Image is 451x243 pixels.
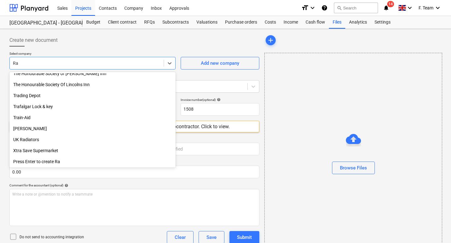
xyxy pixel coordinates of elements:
[302,16,329,29] a: Cash flow
[280,16,302,29] a: Income
[9,135,176,145] div: UK Radiators
[261,16,280,29] a: Costs
[387,1,394,7] span: 14
[159,16,193,29] a: Subcontracts
[9,80,176,90] div: The Honourable Society Of Lincolns Inn
[237,233,252,241] div: Submit
[9,113,176,123] div: Train-Aid
[9,20,75,26] div: [GEOGRAPHIC_DATA] - [GEOGRAPHIC_DATA] ([PERSON_NAME][GEOGRAPHIC_DATA])
[9,69,176,79] div: The Honourable Society of Gray's Inn
[321,4,328,12] i: Knowledge base
[9,69,176,79] div: The Honourable Society of [PERSON_NAME] Inn
[9,102,176,112] div: Trafalgar Lock & key
[340,164,367,172] div: Browse Files
[104,16,140,29] a: Client contract
[63,184,68,187] span: help
[181,98,259,102] div: Invoice number (optional)
[193,16,221,29] a: Valuations
[345,16,371,29] a: Analytics
[216,98,221,102] span: help
[383,4,389,12] i: notifications
[337,5,342,10] span: search
[371,16,394,29] a: Settings
[9,52,176,57] p: Select company
[9,36,58,44] span: Create new document
[9,146,176,156] div: Xtra Save Supermarket
[406,4,414,12] i: keyboard_arrow_down
[309,4,316,12] i: keyboard_arrow_down
[329,16,345,29] a: Files
[332,162,375,174] button: Browse Files
[206,233,217,241] div: Save
[301,4,309,12] i: format_size
[221,16,261,29] a: Purchase orders
[420,213,451,243] iframe: Chat Widget
[175,233,186,241] div: Clear
[9,157,176,167] div: Press Enter to create Ra
[9,124,176,134] div: Travis Perkins
[267,36,274,44] span: add
[181,57,259,69] button: Add new company
[20,235,84,240] p: Do not send to accounting integration
[9,166,259,178] input: Invoice total amount (net cost, optional)
[334,3,378,13] button: Search
[9,124,176,134] div: [PERSON_NAME]
[140,16,159,29] a: RFQs
[82,16,104,29] a: Budget
[137,137,259,141] div: Due date
[137,143,259,155] input: Due date not specified
[181,103,259,116] input: Invoice number
[201,59,239,67] div: Add new company
[9,183,259,187] div: Comment for the accountant (optional)
[434,4,442,12] i: keyboard_arrow_down
[419,5,433,10] span: F. Team
[9,91,176,101] div: Trading Depot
